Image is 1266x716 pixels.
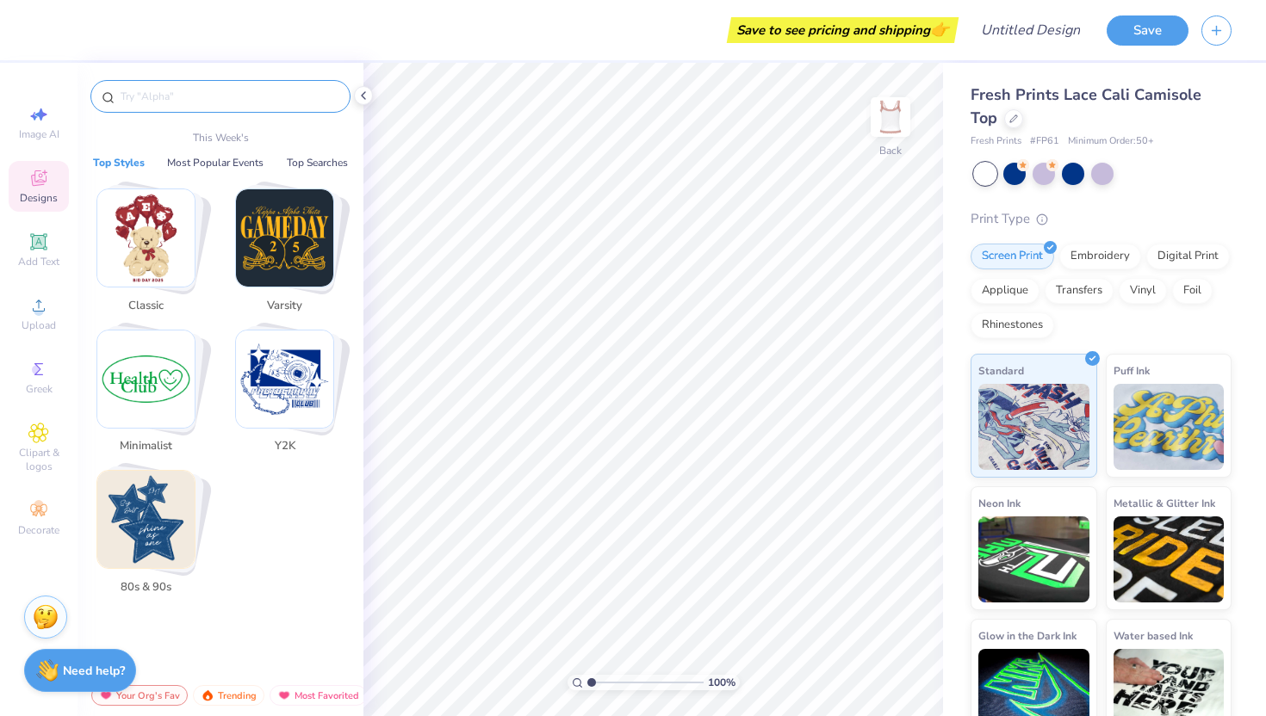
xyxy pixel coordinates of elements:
img: most_fav.gif [277,689,291,701]
img: Y2K [236,330,333,428]
span: Neon Ink [978,494,1021,512]
img: Varsity [236,189,333,287]
span: Image AI [19,127,59,141]
div: Back [879,143,902,158]
img: Minimalist [97,330,195,428]
span: Designs [20,191,58,205]
p: This Week's [193,130,249,145]
div: Your Org's Fav [91,685,188,706]
button: Save [1107,15,1188,46]
span: Decorate [18,523,59,537]
div: Vinyl [1119,278,1167,304]
span: Metallic & Glitter Ink [1114,494,1215,512]
strong: Need help? [63,663,125,679]
span: # FP61 [1030,134,1059,149]
img: most_fav.gif [99,689,113,701]
button: Top Styles [88,154,150,171]
div: Save to see pricing and shipping [731,17,954,43]
input: Try "Alpha" [119,88,339,105]
div: Trending [193,685,264,706]
span: Puff Ink [1114,361,1150,380]
span: 100 % [708,675,735,690]
span: Water based Ink [1114,626,1193,645]
span: Fresh Prints Lace Cali Camisole Top [971,84,1201,128]
img: Standard [978,384,1089,470]
div: Embroidery [1059,244,1141,269]
span: Glow in the Dark Ink [978,626,1077,645]
div: Screen Print [971,244,1054,269]
span: 80s & 90s [118,579,174,596]
button: Stack Card Button Minimalist [86,330,216,462]
img: Neon Ink [978,516,1089,602]
span: Greek [26,382,53,396]
div: Print Type [971,209,1232,229]
span: Clipart & logos [9,446,69,473]
span: Upload [22,318,56,332]
div: Rhinestones [971,312,1054,338]
input: Untitled Design [967,13,1094,47]
img: Classic [97,189,195,287]
span: 👉 [930,19,949,40]
button: Stack Card Button Varsity [225,188,355,321]
span: Y2K [257,438,313,455]
div: Digital Print [1146,244,1230,269]
div: Applique [971,278,1039,304]
button: Stack Card Button Classic [86,188,216,321]
span: Minimum Order: 50 + [1068,134,1154,149]
span: Varsity [257,298,313,315]
span: Classic [118,298,174,315]
span: Fresh Prints [971,134,1021,149]
div: Foil [1172,278,1213,304]
img: trending.gif [201,689,214,701]
img: Metallic & Glitter Ink [1114,516,1225,602]
div: Most Favorited [270,685,367,706]
button: Most Popular Events [162,154,269,171]
button: Stack Card Button Y2K [225,330,355,462]
span: Add Text [18,255,59,268]
span: Standard [978,361,1024,380]
img: Puff Ink [1114,384,1225,470]
span: Minimalist [118,438,174,455]
img: Back [873,100,908,134]
div: Transfers [1045,278,1114,304]
button: Stack Card Button 80s & 90s [86,470,216,602]
button: Top Searches [282,154,353,171]
img: 80s & 90s [97,471,195,568]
